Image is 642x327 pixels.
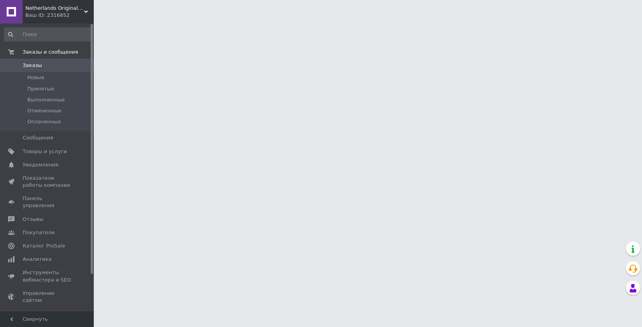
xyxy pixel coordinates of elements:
[23,148,67,155] span: Товары и услуги
[27,107,61,114] span: Отмененные
[23,269,72,283] span: Инструменты вебмастера и SEO
[23,242,65,249] span: Каталог ProSale
[4,27,92,42] input: Поиск
[23,256,52,263] span: Аналитика
[25,12,94,19] div: Ваш ID: 2316852
[23,290,72,304] span: Управление сайтом
[23,310,72,324] span: Кошелек компании
[23,62,42,69] span: Заказы
[23,195,72,209] span: Панель управления
[25,5,84,12] span: Netherlands Original Parts
[27,118,61,125] span: Оплаченные
[27,85,54,92] span: Принятые
[23,134,53,141] span: Сообщения
[23,216,43,223] span: Отзывы
[23,161,58,168] span: Уведомления
[23,175,72,189] span: Показатели работы компании
[27,96,65,103] span: Выполненные
[23,229,55,236] span: Покупатели
[23,49,78,56] span: Заказы и сообщения
[27,74,45,81] span: Новые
